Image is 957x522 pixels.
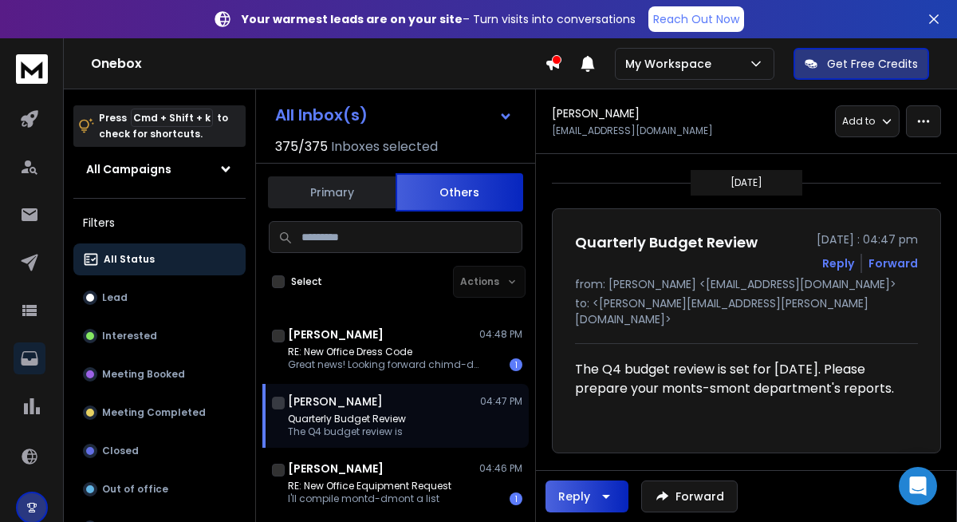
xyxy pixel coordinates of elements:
[73,153,246,185] button: All Campaigns
[575,276,918,292] p: from: [PERSON_NAME] <[EMAIL_ADDRESS][DOMAIN_NAME]>
[575,360,918,430] div: The Q4 budget review is set for [DATE]. Please prepare your monts-smont department's reports.
[288,393,383,409] h1: [PERSON_NAME]
[868,255,918,271] div: Forward
[73,473,246,505] button: Out of office
[479,462,522,475] p: 04:46 PM
[242,11,463,27] strong: Your warmest leads are on your site
[575,295,918,327] p: to: <[PERSON_NAME][EMAIL_ADDRESS][PERSON_NAME][DOMAIN_NAME]>
[510,492,522,505] div: 1
[16,54,48,84] img: logo
[102,291,128,304] p: Lead
[102,330,157,342] p: Interested
[510,358,522,371] div: 1
[102,445,139,457] p: Closed
[242,11,636,27] p: – Turn visits into conversations
[291,275,322,288] label: Select
[268,175,396,210] button: Primary
[899,467,937,505] div: Open Intercom Messenger
[288,346,479,358] p: RE: New Office Dress Code
[479,328,522,341] p: 04:48 PM
[104,253,155,266] p: All Status
[275,137,328,156] span: 375 / 375
[73,282,246,314] button: Lead
[73,435,246,467] button: Closed
[648,6,744,32] a: Reach Out Now
[641,480,738,512] button: Forward
[262,99,526,131] button: All Inbox(s)
[794,48,929,80] button: Get Free Credits
[288,326,384,342] h1: [PERSON_NAME]
[552,105,640,121] h1: [PERSON_NAME]
[552,125,713,137] p: [EMAIL_ADDRESS][DOMAIN_NAME]
[131,109,213,127] span: Cmd + Shift + k
[480,395,522,408] p: 04:47 PM
[102,406,206,419] p: Meeting Completed
[731,176,762,189] p: [DATE]
[102,368,185,381] p: Meeting Booked
[73,397,246,429] button: Meeting Completed
[827,56,918,72] p: Get Free Credits
[288,480,451,492] p: RE: New Office Equipment Request
[817,231,918,247] p: [DATE] : 04:47 pm
[625,56,718,72] p: My Workspace
[288,358,479,371] p: Great news! Looking forward chimd-dchim
[73,358,246,390] button: Meeting Booked
[288,461,384,477] h1: [PERSON_NAME]
[396,173,523,212] button: Others
[842,115,875,128] p: Add to
[331,137,438,156] h3: Inboxes selected
[545,480,628,512] button: Reply
[288,492,451,505] p: I'll compile montd-dmont a list
[653,11,739,27] p: Reach Out Now
[288,413,406,425] p: Quarterly Budget Review
[73,243,246,275] button: All Status
[822,255,854,271] button: Reply
[91,54,545,73] h1: Onebox
[275,107,368,123] h1: All Inbox(s)
[73,320,246,352] button: Interested
[288,425,406,438] p: The Q4 budget review is
[86,161,171,177] h1: All Campaigns
[73,212,246,234] h3: Filters
[102,483,168,496] p: Out of office
[575,231,758,254] h1: Quarterly Budget Review
[99,110,228,142] p: Press to check for shortcuts.
[558,488,590,504] div: Reply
